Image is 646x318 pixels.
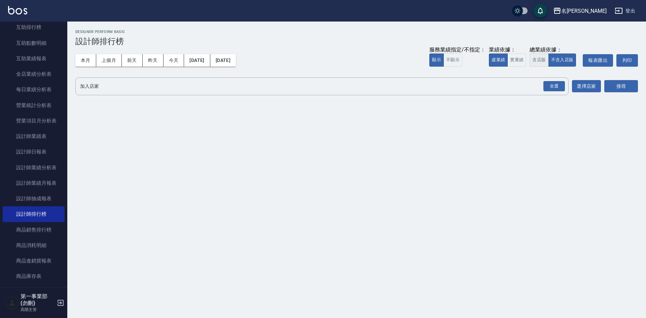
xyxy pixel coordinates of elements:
button: 昨天 [143,54,164,67]
img: Person [5,296,19,310]
button: 選擇店家 [572,80,601,93]
button: 列印 [616,54,638,67]
div: 名[PERSON_NAME] [561,7,607,15]
h3: 設計師排行榜 [75,37,638,46]
button: 顯示 [429,54,444,67]
input: 店家名稱 [78,80,555,92]
h5: 第一事業部 (勿刪) [21,293,55,307]
a: 每日業績分析表 [3,82,65,97]
a: 商品消耗明細 [3,238,65,253]
a: 互助排行榜 [3,20,65,35]
a: 營業統計分析表 [3,98,65,113]
button: 不顯示 [443,54,462,67]
h2: Designer Perform Basic [75,30,638,34]
button: 搜尋 [604,80,638,93]
a: 商品庫存盤點表 [3,284,65,300]
button: [DATE] [184,54,210,67]
button: 實業績 [507,54,526,67]
a: 全店業績分析表 [3,66,65,82]
button: Open [542,80,566,93]
button: [DATE] [210,54,236,67]
a: 設計師日報表 [3,144,65,160]
a: 設計師業績月報表 [3,175,65,191]
button: 上個月 [96,54,122,67]
button: 不含入店販 [548,54,576,67]
a: 商品進銷貨報表 [3,253,65,269]
button: 今天 [164,54,184,67]
a: 設計師抽成報表 [3,191,65,206]
button: 含店販 [530,54,548,67]
button: 登出 [612,5,638,17]
button: 報表匯出 [583,54,613,67]
a: 互助點數明細 [3,35,65,51]
a: 設計師業績表 [3,129,65,144]
a: 商品銷售排行榜 [3,222,65,238]
button: 名[PERSON_NAME] [550,4,609,18]
a: 營業項目月分析表 [3,113,65,129]
button: save [534,4,547,17]
a: 設計師排行榜 [3,206,65,222]
div: 服務業績指定/不指定： [429,46,486,54]
a: 互助業績報表 [3,51,65,66]
button: 前天 [122,54,143,67]
img: Logo [8,6,27,14]
div: 業績依據： [489,46,526,54]
div: 總業績依據： [530,46,579,54]
a: 商品庫存表 [3,269,65,284]
p: 高階主管 [21,307,55,313]
div: 全選 [543,81,565,92]
a: 設計師業績分析表 [3,160,65,175]
button: 本月 [75,54,96,67]
button: 虛業績 [489,54,508,67]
